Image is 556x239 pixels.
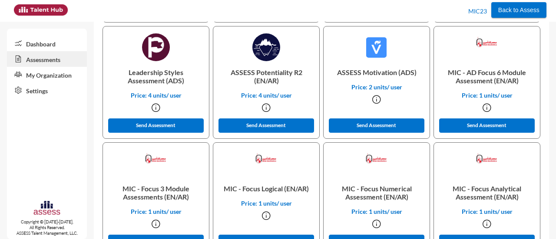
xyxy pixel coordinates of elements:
[331,177,423,208] p: MIC - Focus Numerical Assessment (EN/AR)
[110,177,202,208] p: MIC - Focus 3 Module Assessments (EN/AR)
[33,200,61,217] img: assesscompany-logo.png
[439,118,535,133] button: Send Assessment
[110,92,202,99] p: Price: 4 units/ user
[110,208,202,215] p: Price: 1 units/ user
[491,2,546,18] button: Back to Assess
[468,4,487,18] p: MIC23
[7,82,87,98] a: Settings
[108,118,204,133] button: Send Assessment
[7,51,87,67] a: Assessments
[329,118,424,133] button: Send Assessment
[218,118,314,133] button: Send Assessment
[220,200,312,207] p: Price: 1 units/ user
[331,208,423,215] p: Price: 1 units/ user
[220,92,312,99] p: Price: 4 units/ user
[331,61,423,83] p: ASSESS Motivation (ADS)
[7,36,87,51] a: Dashboard
[331,83,423,91] p: Price: 2 units/ user
[7,219,87,236] p: Copyright © [DATE]-[DATE]. All Rights Reserved. ASSESS Talent Management, LLC.
[220,177,312,200] p: MIC - Focus Logical (EN/AR)
[110,61,202,92] p: Leadership Styles Assessment (ADS)
[441,208,533,215] p: Price: 1 units/ user
[441,177,533,208] p: MIC - Focus Analytical Assessment (EN/AR)
[7,67,87,82] a: My Organization
[498,7,539,13] span: Back to Assess
[441,61,533,92] p: MIC - AD Focus 6 Module Assessment (EN/AR)
[220,61,312,92] p: ASSESS Potentiality R2 (EN/AR)
[491,4,546,14] a: Back to Assess
[441,92,533,99] p: Price: 1 units/ user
